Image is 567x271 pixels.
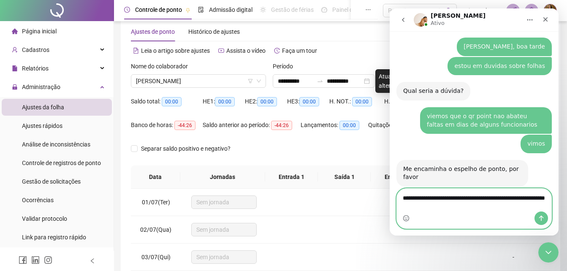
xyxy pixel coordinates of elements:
[131,28,175,35] span: Ajustes de ponto
[124,7,130,13] span: clock-circle
[265,165,318,189] th: Entrada 1
[329,97,384,106] div: H. NOT.:
[31,256,40,264] span: linkedin
[371,165,423,189] th: Entrada 2
[22,141,90,148] span: Análise de inconsistências
[131,120,203,130] div: Banco de horas:
[321,7,327,13] span: dashboard
[352,97,372,106] span: 00:00
[22,84,60,90] span: Administração
[22,122,62,129] span: Ajustes rápidos
[22,46,49,53] span: Cadastros
[22,215,67,222] span: Validar protocolo
[317,78,323,84] span: to
[274,48,280,54] span: history
[257,97,277,106] span: 00:00
[180,165,266,189] th: Jornadas
[174,121,195,130] span: -44:26
[22,65,49,72] span: Relatórios
[196,196,252,209] span: Sem jornada
[12,47,18,53] span: user-add
[12,28,18,34] span: home
[299,97,319,106] span: 00:00
[12,65,18,71] span: file
[317,78,323,84] span: swap-right
[44,256,52,264] span: instagram
[90,258,95,264] span: left
[22,234,86,241] span: Link para registro rápido
[198,7,204,13] span: file-done
[260,7,266,13] span: sun
[188,28,240,35] span: Histórico de ajustes
[135,6,182,13] span: Controle de ponto
[218,48,224,54] span: youtube
[462,6,501,15] span: Laiza Melgaço - DL Cargo
[273,62,298,71] label: Período
[12,84,18,90] span: lock
[282,47,317,54] span: Faça um tour
[339,121,359,130] span: 00:00
[196,251,252,263] span: Sem jornada
[22,160,101,166] span: Controle de registros de ponto
[528,7,535,14] span: bell
[136,75,261,87] span: MATHEUS TAVARES SILVA
[226,47,266,54] span: Assista o vídeo
[248,79,253,84] span: filter
[318,165,371,189] th: Saída 1
[390,8,559,236] iframe: Intercom live chat
[446,8,452,14] span: search
[141,47,210,54] span: Leia o artigo sobre ajustes
[22,104,64,111] span: Ajustes da folha
[301,120,368,130] div: Lançamentos:
[19,256,27,264] span: facebook
[203,120,301,130] div: Saldo anterior ao período:
[133,48,139,54] span: file-text
[271,6,314,13] span: Gestão de férias
[131,165,180,189] th: Data
[332,6,365,13] span: Painel do DP
[138,144,234,153] span: Separar saldo positivo e negativo?
[140,226,171,233] span: 02/07(Qua)
[22,28,57,35] span: Página inicial
[22,178,81,185] span: Gestão de solicitações
[185,8,190,13] span: pushpin
[141,254,171,260] span: 03/07(Qui)
[384,97,443,106] div: H. TRAB.:
[22,197,54,203] span: Ocorrências
[131,62,193,71] label: Nome do colaborador
[245,97,287,106] div: HE 2:
[513,254,514,260] span: -
[368,120,427,130] div: Quitações:
[287,97,329,106] div: HE 3:
[271,121,292,130] span: -44:26
[142,199,170,206] span: 01/07(Ter)
[375,69,481,93] div: Atualize a tabela para visualizar as alterações
[162,97,182,106] span: 00:00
